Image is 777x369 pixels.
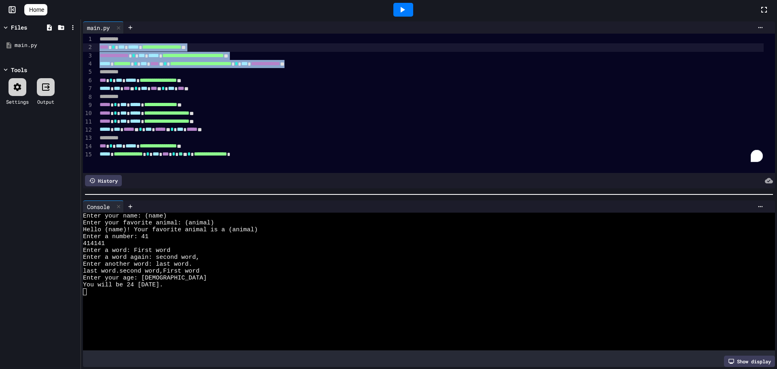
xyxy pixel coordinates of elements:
[83,21,124,34] div: main.py
[83,101,93,109] div: 9
[83,247,170,254] span: Enter a word: First word
[83,254,200,261] span: Enter a word again: second word,
[83,226,258,233] span: Hello (name)! Your favorite animal is a (animal)
[724,356,775,367] div: Show display
[83,85,93,93] div: 7
[83,143,93,151] div: 14
[29,6,44,14] span: Home
[83,233,149,240] span: Enter a number: 41
[83,77,93,85] div: 6
[6,98,29,105] div: Settings
[83,118,93,126] div: 11
[11,23,27,32] div: Files
[97,34,775,173] div: To enrich screen reader interactions, please activate Accessibility in Grammarly extension settings
[83,261,192,268] span: Enter another word: last word.
[83,60,93,68] div: 4
[11,66,27,74] div: Tools
[83,23,114,32] div: main.py
[83,220,214,226] span: Enter your favorite animal: (animal)
[83,151,93,159] div: 15
[24,4,47,15] a: Home
[83,109,93,117] div: 10
[83,134,93,142] div: 13
[83,200,124,213] div: Console
[83,126,93,134] div: 12
[83,68,93,76] div: 5
[83,275,207,282] span: Enter your age: [DEMOGRAPHIC_DATA]
[83,282,163,288] span: You will be 24 [DATE].
[83,268,200,275] span: last word.second word,First word
[83,93,93,101] div: 8
[83,203,114,211] div: Console
[15,41,78,49] div: main.py
[83,43,93,51] div: 2
[85,175,122,186] div: History
[83,240,105,247] span: 414141
[83,52,93,60] div: 3
[83,35,93,43] div: 1
[83,213,167,220] span: Enter your name: (name)
[37,98,54,105] div: Output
